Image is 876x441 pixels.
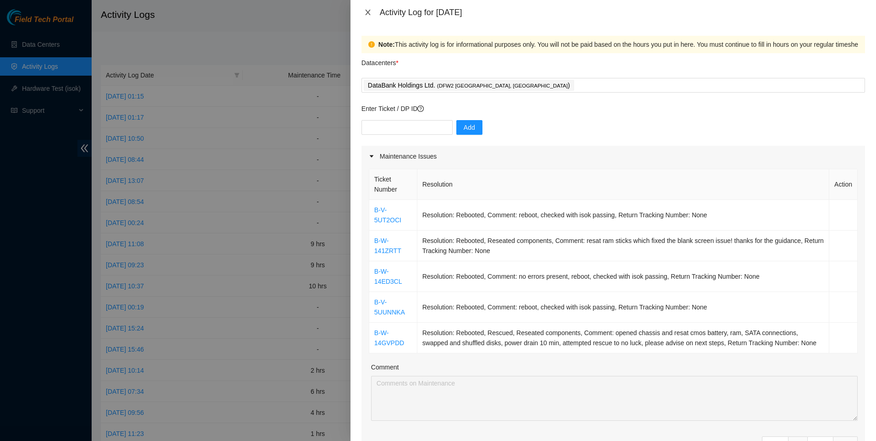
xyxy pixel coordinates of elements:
[374,329,404,347] a: B-W-14GVPDD
[371,362,399,372] label: Comment
[829,169,858,200] th: Action
[417,169,829,200] th: Resolution
[364,9,372,16] span: close
[374,298,405,316] a: B-V-5UUNNKA
[378,39,395,50] strong: Note:
[417,261,829,292] td: Resolution: Rebooted, Comment: no errors present, reboot, checked with isok passing, Return Track...
[371,376,858,421] textarea: Comment
[361,146,865,167] div: Maintenance Issues
[464,122,475,132] span: Add
[361,104,865,114] p: Enter Ticket / DP ID
[369,154,374,159] span: caret-right
[368,80,570,91] p: DataBank Holdings Ltd. )
[417,105,424,112] span: question-circle
[417,323,829,353] td: Resolution: Rebooted, Rescued, Reseated components, Comment: opened chassis and resat cmos batter...
[417,292,829,323] td: Resolution: Rebooted, Comment: reboot, checked with isok passing, Return Tracking Number: None
[361,53,399,68] p: Datacenters
[417,231,829,261] td: Resolution: Rebooted, Reseated components, Comment: resat ram sticks which fixed the blank screen...
[437,83,568,88] span: ( DFW2 [GEOGRAPHIC_DATA], [GEOGRAPHIC_DATA]
[374,268,402,285] a: B-W-14ED3CL
[374,237,401,254] a: B-W-141ZRTT
[361,8,374,17] button: Close
[456,120,482,135] button: Add
[380,7,865,17] div: Activity Log for [DATE]
[369,169,417,200] th: Ticket Number
[368,41,375,48] span: exclamation-circle
[374,206,401,224] a: B-V-5UT2OCI
[417,200,829,231] td: Resolution: Rebooted, Comment: reboot, checked with isok passing, Return Tracking Number: None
